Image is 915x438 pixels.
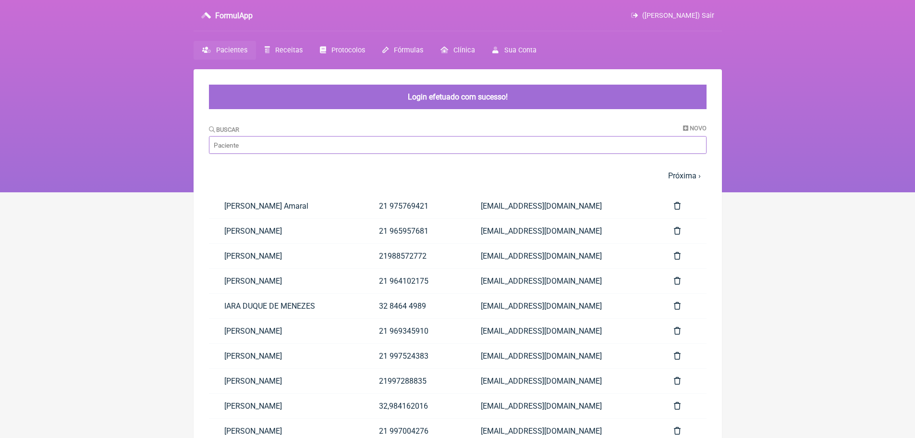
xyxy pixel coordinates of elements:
[642,12,714,20] span: ([PERSON_NAME]) Sair
[668,171,701,180] a: Próxima ›
[364,394,466,418] a: 32,984162016
[209,165,707,186] nav: pager
[209,194,364,218] a: [PERSON_NAME] Amaral
[465,394,659,418] a: [EMAIL_ADDRESS][DOMAIN_NAME]
[364,269,466,293] a: 21 964102175
[465,294,659,318] a: [EMAIL_ADDRESS][DOMAIN_NAME]
[209,126,240,133] label: Buscar
[209,244,364,268] a: [PERSON_NAME]
[364,369,466,393] a: 21997288835
[209,344,364,368] a: [PERSON_NAME]
[275,46,303,54] span: Receitas
[432,41,484,60] a: Clínica
[374,41,432,60] a: Fórmulas
[484,41,545,60] a: Sua Conta
[256,41,311,60] a: Receitas
[364,344,466,368] a: 21 997524383
[331,46,365,54] span: Protocolos
[465,194,659,218] a: [EMAIL_ADDRESS][DOMAIN_NAME]
[364,244,466,268] a: 21988572772
[453,46,475,54] span: Clínica
[465,369,659,393] a: [EMAIL_ADDRESS][DOMAIN_NAME]
[690,125,707,132] span: Novo
[394,46,423,54] span: Fórmulas
[465,344,659,368] a: [EMAIL_ADDRESS][DOMAIN_NAME]
[209,85,707,109] div: Login efetuado com sucesso!
[209,136,707,154] input: Paciente
[504,46,537,54] span: Sua Conta
[465,319,659,343] a: [EMAIL_ADDRESS][DOMAIN_NAME]
[216,46,247,54] span: Pacientes
[465,269,659,293] a: [EMAIL_ADDRESS][DOMAIN_NAME]
[209,294,364,318] a: IARA DUQUE DE MENEZES
[209,269,364,293] a: [PERSON_NAME]
[209,219,364,243] a: [PERSON_NAME]
[364,219,466,243] a: 21 965957681
[364,294,466,318] a: 32 8464 4989
[209,369,364,393] a: [PERSON_NAME]
[311,41,374,60] a: Protocolos
[465,219,659,243] a: [EMAIL_ADDRESS][DOMAIN_NAME]
[683,125,707,132] a: Novo
[631,12,714,20] a: ([PERSON_NAME]) Sair
[465,244,659,268] a: [EMAIL_ADDRESS][DOMAIN_NAME]
[364,319,466,343] a: 21 969345910
[209,319,364,343] a: [PERSON_NAME]
[209,394,364,418] a: [PERSON_NAME]
[194,41,256,60] a: Pacientes
[215,11,253,20] h3: FormulApp
[364,194,466,218] a: 21 975769421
